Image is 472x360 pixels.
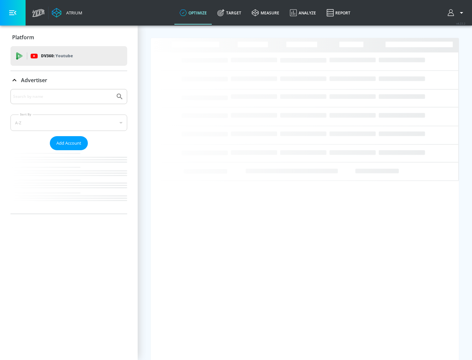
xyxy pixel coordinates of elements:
a: Report [321,1,356,25]
div: Advertiser [10,71,127,89]
p: DV360: [41,52,73,60]
label: Sort By [19,112,33,117]
div: Atrium [64,10,82,16]
div: A-Z [10,115,127,131]
div: Advertiser [10,89,127,214]
div: DV360: Youtube [10,46,127,66]
button: Add Account [50,136,88,150]
p: Platform [12,34,34,41]
p: Advertiser [21,77,47,84]
a: optimize [174,1,212,25]
span: Add Account [56,139,81,147]
input: Search by name [13,92,112,101]
a: Target [212,1,246,25]
a: Analyze [285,1,321,25]
a: Atrium [52,8,82,18]
nav: list of Advertiser [10,150,127,214]
span: v 4.22.2 [456,22,465,25]
a: measure [246,1,285,25]
p: Youtube [55,52,73,59]
div: Platform [10,28,127,46]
